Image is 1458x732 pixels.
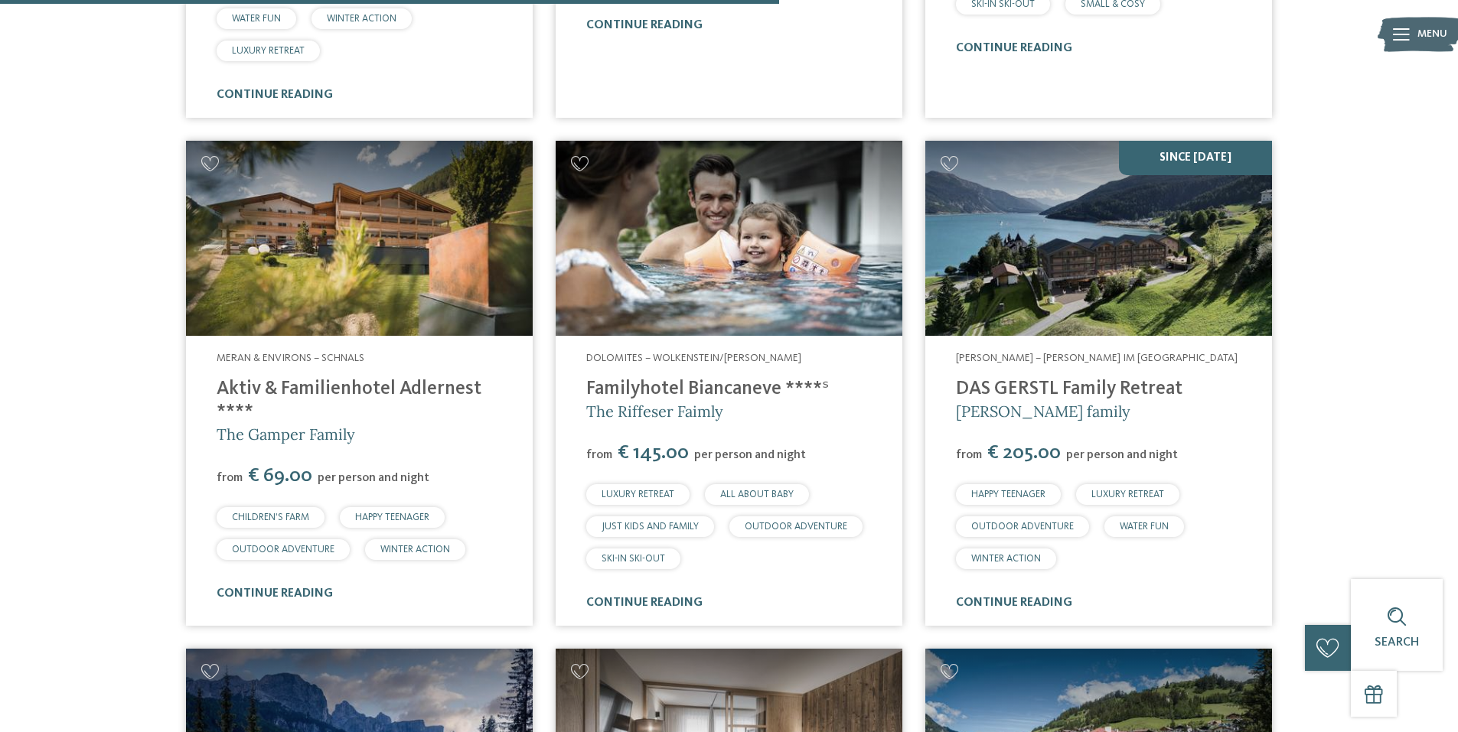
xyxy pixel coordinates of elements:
a: continue reading [956,597,1072,609]
span: Search [1375,636,1419,649]
span: per person and night [694,449,806,461]
a: Looking for family hotels? Find the best ones here! [186,141,533,336]
span: WINTER ACTION [327,14,396,24]
span: HAPPY TEENAGER [971,490,1045,499]
span: ALL ABOUT BABY [720,490,794,499]
span: WINTER ACTION [971,554,1041,564]
span: WATER FUN [1120,522,1169,532]
span: from [956,449,982,461]
span: CHILDREN’S FARM [232,512,309,522]
span: € 69.00 [244,466,316,486]
span: from [217,472,243,484]
span: WINTER ACTION [380,545,450,555]
a: continue reading [956,42,1072,54]
span: per person and night [318,472,429,484]
a: continue reading [217,89,333,101]
span: LUXURY RETREAT [602,490,674,499]
a: Familyhotel Biancaneve ****ˢ [586,379,829,399]
img: Looking for family hotels? Find the best ones here! [556,141,902,336]
span: HAPPY TEENAGER [355,512,429,522]
span: WATER FUN [232,14,281,24]
span: Dolomites – Wolkenstein/[PERSON_NAME] [586,353,801,363]
span: The Gamper Family [217,425,355,444]
span: OUTDOOR ADVENTURE [971,522,1074,532]
span: Meran & Environs – Schnals [217,353,364,363]
a: DAS GERSTL Family Retreat [956,379,1182,399]
a: continue reading [217,587,333,600]
img: Looking for family hotels? Find the best ones here! [925,141,1272,336]
a: Aktiv & Familienhotel Adlernest **** [217,379,481,421]
span: per person and night [1066,449,1178,461]
span: € 205.00 [983,443,1065,463]
span: € 145.00 [614,443,693,463]
a: continue reading [586,597,703,609]
a: continue reading [586,19,703,31]
span: LUXURY RETREAT [232,46,305,56]
span: JUST KIDS AND FAMILY [602,522,699,532]
span: SKI-IN SKI-OUT [602,554,665,564]
span: OUTDOOR ADVENTURE [745,522,847,532]
span: OUTDOOR ADVENTURE [232,545,334,555]
span: from [586,449,612,461]
span: LUXURY RETREAT [1091,490,1164,499]
img: Aktiv & Familienhotel Adlernest **** [186,141,533,336]
span: [PERSON_NAME] family [956,402,1130,421]
span: The Riffeser Faimly [586,402,723,421]
span: [PERSON_NAME] – [PERSON_NAME] im [GEOGRAPHIC_DATA] [956,353,1238,363]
